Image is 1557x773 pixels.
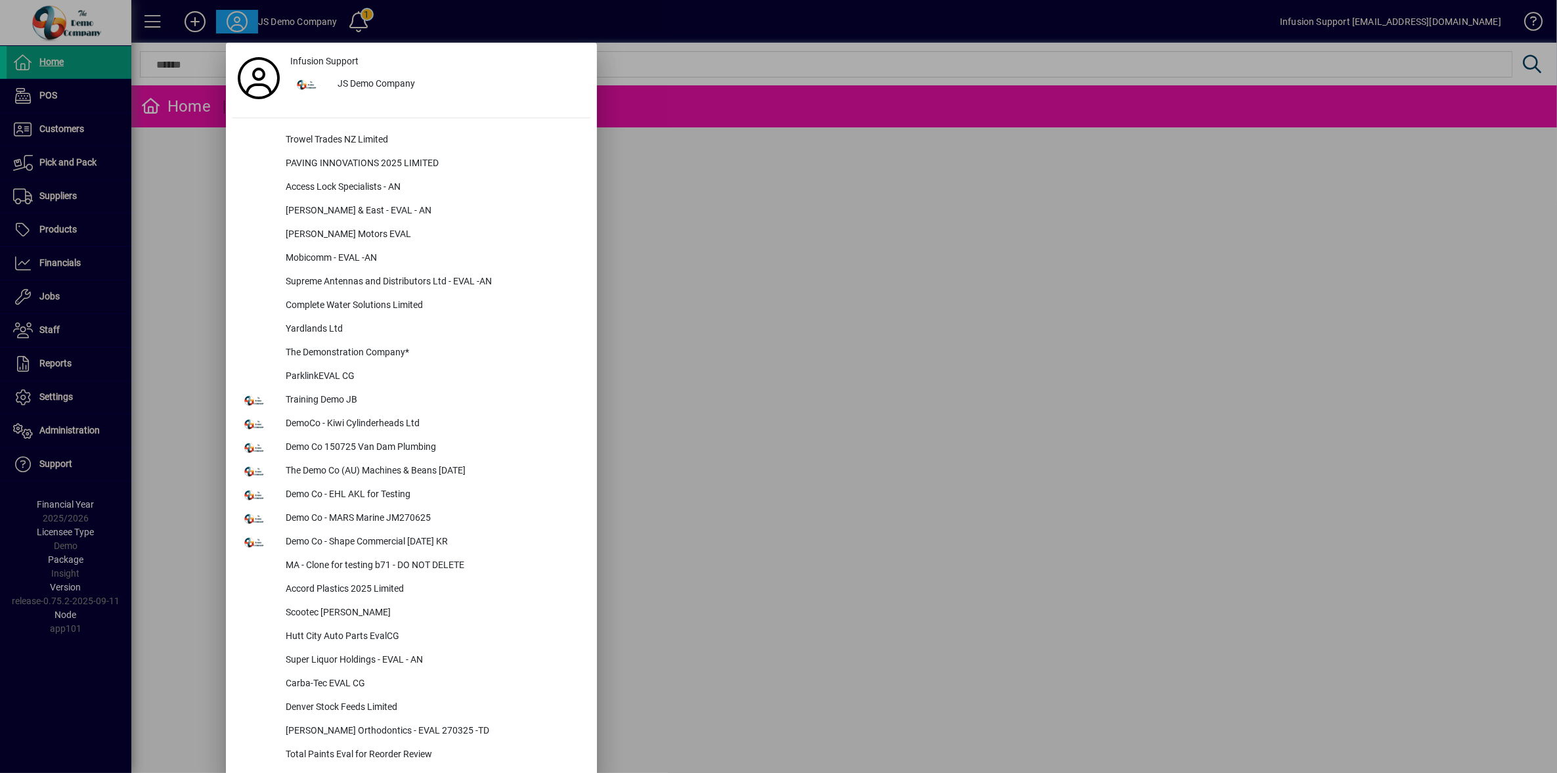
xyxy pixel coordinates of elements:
[275,602,590,625] div: Scootec [PERSON_NAME]
[275,176,590,200] div: Access Lock Specialists - AN
[232,483,590,507] button: Demo Co - EHL AKL for Testing
[232,318,590,342] button: Yardlands Ltd
[232,673,590,696] button: Carba-Tec EVAL CG
[232,625,590,649] button: Hutt City Auto Parts EvalCG
[285,49,590,73] a: Infusion Support
[232,200,590,223] button: [PERSON_NAME] & East - EVAL - AN
[232,223,590,247] button: [PERSON_NAME] Motors EVAL
[232,507,590,531] button: Demo Co - MARS Marine JM270625
[232,389,590,412] button: Training Demo JB
[275,649,590,673] div: Super Liquor Holdings - EVAL - AN
[275,743,590,767] div: Total Paints Eval for Reorder Review
[275,673,590,696] div: Carba-Tec EVAL CG
[232,176,590,200] button: Access Lock Specialists - AN
[327,73,590,97] div: JS Demo Company
[275,365,590,389] div: ParklinkEVAL CG
[232,247,590,271] button: Mobicomm - EVAL -AN
[232,696,590,720] button: Denver Stock Feeds Limited
[275,696,590,720] div: Denver Stock Feeds Limited
[232,66,285,90] a: Profile
[232,720,590,743] button: [PERSON_NAME] Orthodontics - EVAL 270325 -TD
[275,578,590,602] div: Accord Plastics 2025 Limited
[275,412,590,436] div: DemoCo - Kiwi Cylinderheads Ltd
[232,743,590,767] button: Total Paints Eval for Reorder Review
[232,271,590,294] button: Supreme Antennas and Distributors Ltd - EVAL -AN
[232,531,590,554] button: Demo Co - Shape Commercial [DATE] KR
[232,436,590,460] button: Demo Co 150725 Van Dam Plumbing
[275,720,590,743] div: [PERSON_NAME] Orthodontics - EVAL 270325 -TD
[275,342,590,365] div: The Demonstration Company*
[285,73,590,97] button: JS Demo Company
[275,507,590,531] div: Demo Co - MARS Marine JM270625
[275,247,590,271] div: Mobicomm - EVAL -AN
[275,271,590,294] div: Supreme Antennas and Distributors Ltd - EVAL -AN
[232,365,590,389] button: ParklinkEVAL CG
[290,55,359,68] span: Infusion Support
[232,294,590,318] button: Complete Water Solutions Limited
[232,129,590,152] button: Trowel Trades NZ Limited
[275,200,590,223] div: [PERSON_NAME] & East - EVAL - AN
[232,554,590,578] button: MA - Clone for testing b71 - DO NOT DELETE
[275,389,590,412] div: Training Demo JB
[275,318,590,342] div: Yardlands Ltd
[232,152,590,176] button: PAVING INNOVATIONS 2025 LIMITED
[232,578,590,602] button: Accord Plastics 2025 Limited
[232,460,590,483] button: The Demo Co (AU) Machines & Beans [DATE]
[275,223,590,247] div: [PERSON_NAME] Motors EVAL
[275,554,590,578] div: MA - Clone for testing b71 - DO NOT DELETE
[275,625,590,649] div: Hutt City Auto Parts EvalCG
[232,412,590,436] button: DemoCo - Kiwi Cylinderheads Ltd
[275,294,590,318] div: Complete Water Solutions Limited
[232,342,590,365] button: The Demonstration Company*
[275,152,590,176] div: PAVING INNOVATIONS 2025 LIMITED
[275,436,590,460] div: Demo Co 150725 Van Dam Plumbing
[275,531,590,554] div: Demo Co - Shape Commercial [DATE] KR
[275,460,590,483] div: The Demo Co (AU) Machines & Beans [DATE]
[232,649,590,673] button: Super Liquor Holdings - EVAL - AN
[275,483,590,507] div: Demo Co - EHL AKL for Testing
[275,129,590,152] div: Trowel Trades NZ Limited
[232,602,590,625] button: Scootec [PERSON_NAME]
